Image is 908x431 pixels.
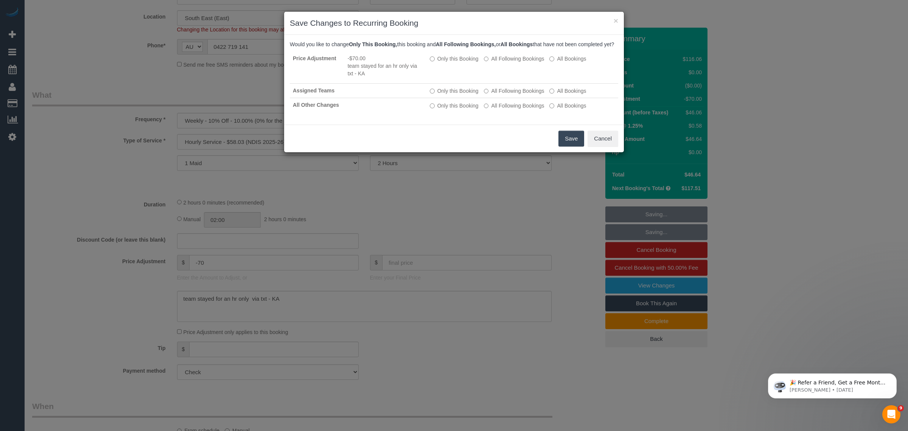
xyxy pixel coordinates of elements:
b: Only This Booking, [349,41,397,47]
h3: Save Changes to Recurring Booking [290,17,618,29]
label: All bookings that have not been completed yet will be changed. [549,102,586,109]
input: Only this Booking [430,103,435,108]
input: All Bookings [549,56,554,61]
li: team stayed for an hr only via txt - KA [348,62,424,77]
iframe: Intercom live chat [882,405,900,423]
iframe: Intercom notifications message [757,358,908,411]
input: All Bookings [549,89,554,94]
button: Save [558,131,584,147]
input: Only this Booking [430,56,435,61]
label: This and all the bookings after it will be changed. [484,87,544,95]
span: 9 [898,405,904,411]
label: All bookings that have not been completed yet will be changed. [549,55,586,62]
button: Cancel [588,131,618,147]
label: All bookings that have not been completed yet will be changed. [549,87,586,95]
button: × [614,17,618,25]
label: This and all the bookings after it will be changed. [484,55,544,62]
li: -$70.00 [348,55,424,62]
input: All Bookings [549,103,554,108]
input: All Following Bookings [484,103,489,108]
strong: Assigned Teams [293,87,334,94]
label: All other bookings in the series will remain the same. [430,102,479,109]
label: All other bookings in the series will remain the same. [430,55,479,62]
b: All Following Bookings, [436,41,496,47]
input: All Following Bookings [484,56,489,61]
strong: Price Adjustment [293,55,336,61]
label: This and all the bookings after it will be changed. [484,102,544,109]
input: Only this Booking [430,89,435,94]
b: All Bookings [501,41,533,47]
label: All other bookings in the series will remain the same. [430,87,479,95]
input: All Following Bookings [484,89,489,94]
strong: All Other Changes [293,102,339,108]
p: Would you like to change this booking and or that have not been completed yet? [290,41,618,48]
